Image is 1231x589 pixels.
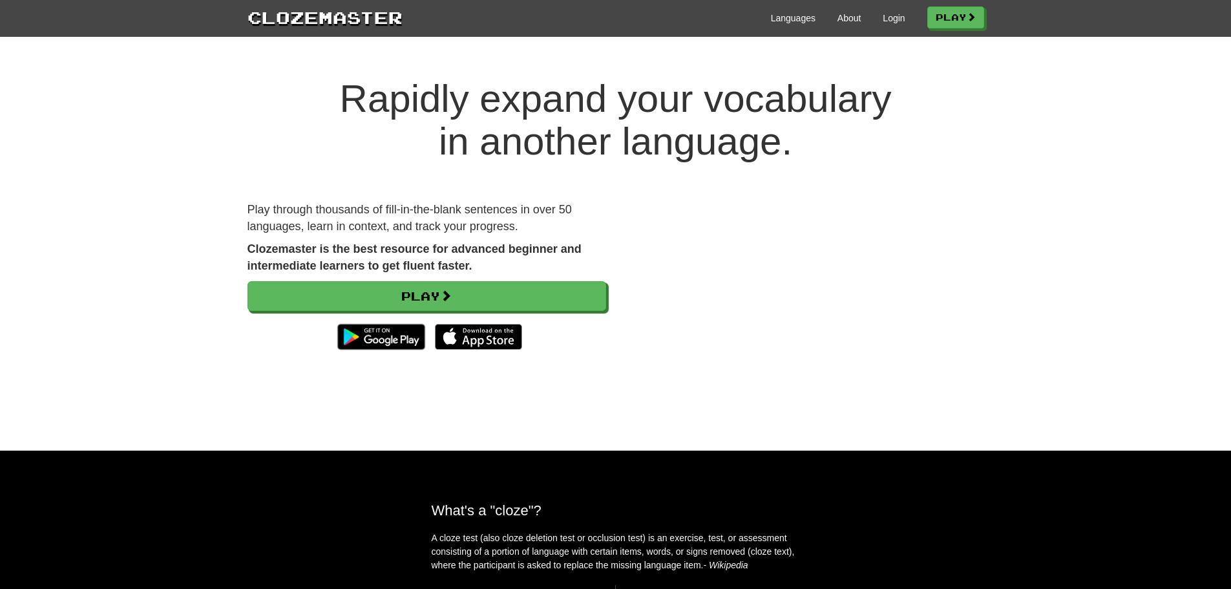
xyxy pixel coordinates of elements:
[247,5,403,29] a: Clozemaster
[837,12,861,25] a: About
[331,317,431,356] img: Get it on Google Play
[771,12,815,25] a: Languages
[704,560,748,570] em: - Wikipedia
[432,531,800,572] p: A cloze test (also cloze deletion test or occlusion test) is an exercise, test, or assessment con...
[247,242,582,272] strong: Clozemaster is the best resource for advanced beginner and intermediate learners to get fluent fa...
[927,6,984,28] a: Play
[432,502,800,519] h2: What's a "cloze"?
[247,281,606,311] a: Play
[435,324,522,350] img: Download_on_the_App_Store_Badge_US-UK_135x40-25178aeef6eb6b83b96f5f2d004eda3bffbb37122de64afbaef7...
[883,12,905,25] a: Login
[247,202,606,235] p: Play through thousands of fill-in-the-blank sentences in over 50 languages, learn in context, and...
